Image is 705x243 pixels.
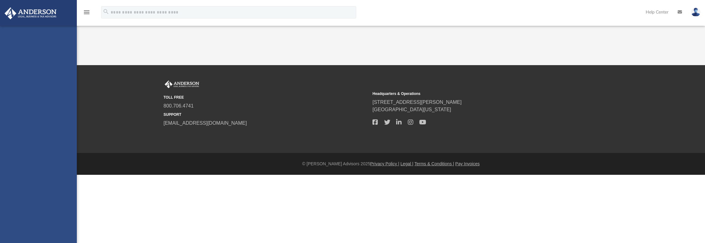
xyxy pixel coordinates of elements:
[83,12,90,16] a: menu
[372,91,577,96] small: Headquarters & Operations
[77,161,705,167] div: © [PERSON_NAME] Advisors 2025
[163,80,200,88] img: Anderson Advisors Platinum Portal
[691,8,700,17] img: User Pic
[163,120,247,126] a: [EMAIL_ADDRESS][DOMAIN_NAME]
[103,8,109,15] i: search
[455,161,479,166] a: Pay Invoices
[400,161,413,166] a: Legal |
[163,103,194,108] a: 800.706.4741
[415,161,454,166] a: Terms & Conditions |
[3,7,58,19] img: Anderson Advisors Platinum Portal
[372,107,451,112] a: [GEOGRAPHIC_DATA][US_STATE]
[83,9,90,16] i: menu
[163,112,368,117] small: SUPPORT
[163,95,368,100] small: TOLL FREE
[372,100,462,105] a: [STREET_ADDRESS][PERSON_NAME]
[370,161,400,166] a: Privacy Policy |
